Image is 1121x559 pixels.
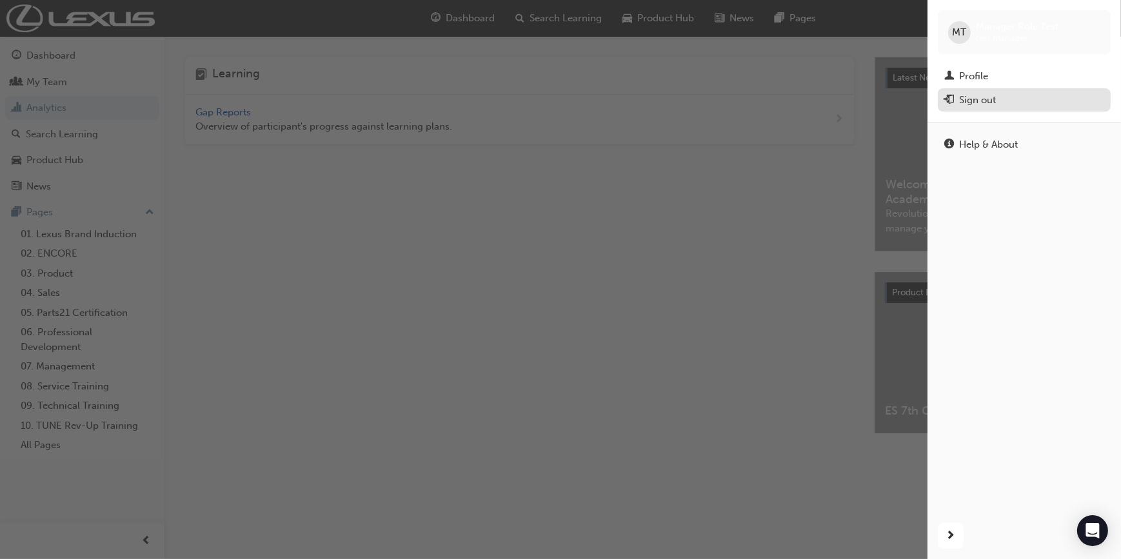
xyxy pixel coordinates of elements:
[959,137,1018,152] div: Help & About
[959,93,996,108] div: Sign out
[959,69,988,84] div: Profile
[938,88,1111,112] button: Sign out
[946,528,956,544] span: next-icon
[944,139,954,151] span: info-icon
[944,95,954,106] span: exit-icon
[953,25,967,40] span: MT
[976,33,1027,44] span: test.manager
[938,133,1111,157] a: Help & About
[944,71,954,83] span: man-icon
[938,64,1111,88] a: Profile
[976,21,1058,32] span: Manager Role Test
[1077,515,1108,546] div: Open Intercom Messenger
